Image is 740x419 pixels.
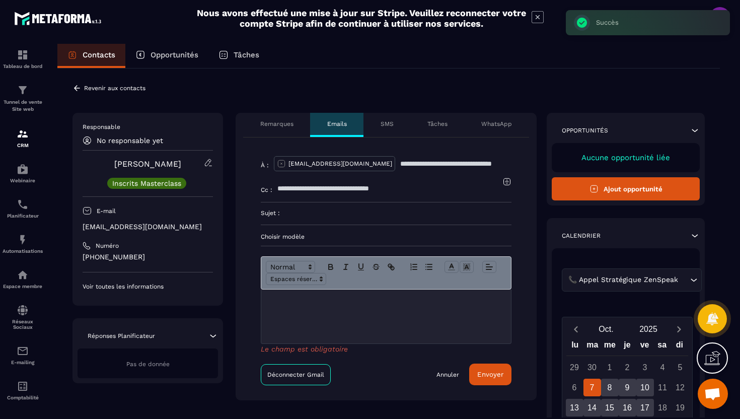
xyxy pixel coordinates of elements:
p: Revenir aux contacts [84,85,145,92]
a: schedulerschedulerPlanificateur [3,191,43,226]
a: [PERSON_NAME] [114,159,181,169]
p: No responsable yet [97,136,163,145]
p: Webinaire [3,178,43,183]
a: Annuler [436,371,459,379]
img: social-network [17,304,29,316]
p: Responsable [83,123,213,131]
p: WhatsApp [481,120,512,128]
p: Inscrits Masterclass [112,180,181,187]
p: Choisir modèle [261,233,511,241]
p: Cc : [261,186,272,194]
p: [EMAIL_ADDRESS][DOMAIN_NAME] [288,160,392,168]
img: logo [14,9,105,28]
button: Ajout opportunité [552,177,700,200]
div: di [671,338,688,356]
div: 1 [601,359,619,376]
div: me [601,338,619,356]
p: Comptabilité [3,395,43,400]
p: Remarques [260,120,293,128]
a: automationsautomationsAutomatisations [3,226,43,261]
span: Pas de donnée [126,361,170,368]
img: formation [17,84,29,96]
img: scheduler [17,198,29,211]
div: 4 [654,359,672,376]
div: 2 [619,359,636,376]
a: Déconnecter Gmail [261,364,331,385]
div: 7 [583,379,601,396]
div: 6 [566,379,583,396]
a: Tâches [208,44,269,68]
div: 12 [672,379,689,396]
div: 11 [654,379,672,396]
p: Tunnel de vente Site web [3,99,43,113]
div: sa [653,338,671,356]
div: lu [566,338,584,356]
p: Planificateur [3,213,43,219]
button: Next month [670,322,688,336]
img: automations [17,269,29,281]
a: formationformationTunnel de vente Site web [3,77,43,120]
div: 9 [619,379,636,396]
button: Previous month [566,322,585,336]
p: Automatisations [3,248,43,254]
p: À : [261,161,269,169]
p: Aucune opportunité liée [562,153,690,162]
p: Opportunités [151,50,198,59]
h2: Nous avons effectué une mise à jour sur Stripe. Veuillez reconnecter votre compte Stripe afin de ... [196,8,527,29]
img: automations [17,234,29,246]
img: email [17,345,29,357]
a: formationformationCRM [3,120,43,156]
div: 5 [672,359,689,376]
p: Calendrier [562,232,601,240]
div: Search for option [562,268,702,292]
input: Search for option [680,274,688,286]
p: [PHONE_NUMBER] [83,252,213,262]
p: Voir toutes les informations [83,283,213,291]
div: 19 [672,399,689,416]
div: 3 [636,359,654,376]
button: Open years overlay [627,320,670,338]
img: automations [17,163,29,175]
div: ma [584,338,602,356]
p: [EMAIL_ADDRESS][DOMAIN_NAME] [83,222,213,232]
div: 30 [583,359,601,376]
div: 17 [636,399,654,416]
span: 📞 Appel Stratégique ZenSpeak [566,274,680,286]
div: 18 [654,399,672,416]
a: emailemailE-mailing [3,337,43,373]
img: formation [17,49,29,61]
p: E-mailing [3,360,43,365]
p: CRM [3,143,43,148]
p: Emails [327,120,347,128]
button: Open months overlay [585,320,627,338]
a: automationsautomationsWebinaire [3,156,43,191]
a: accountantaccountantComptabilité [3,373,43,408]
div: Ouvrir le chat [698,379,728,409]
div: 8 [601,379,619,396]
p: Sujet : [261,209,280,217]
div: 10 [636,379,654,396]
button: Envoyer [469,364,511,385]
div: ve [636,338,653,356]
div: 15 [601,399,619,416]
p: Numéro [96,242,119,250]
div: 29 [566,359,583,376]
a: Opportunités [125,44,208,68]
div: 16 [619,399,636,416]
a: social-networksocial-networkRéseaux Sociaux [3,297,43,337]
p: Espace membre [3,284,43,289]
div: 14 [583,399,601,416]
img: formation [17,128,29,140]
a: automationsautomationsEspace membre [3,261,43,297]
a: Contacts [57,44,125,68]
p: Tâches [234,50,259,59]
p: SMS [381,120,394,128]
div: je [619,338,636,356]
p: Tableau de bord [3,63,43,69]
p: Opportunités [562,126,608,134]
p: E-mail [97,207,116,215]
span: Le champ est obligatoire [261,345,348,353]
p: Réponses Planificateur [88,332,155,340]
p: Contacts [83,50,115,59]
div: 13 [566,399,583,416]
